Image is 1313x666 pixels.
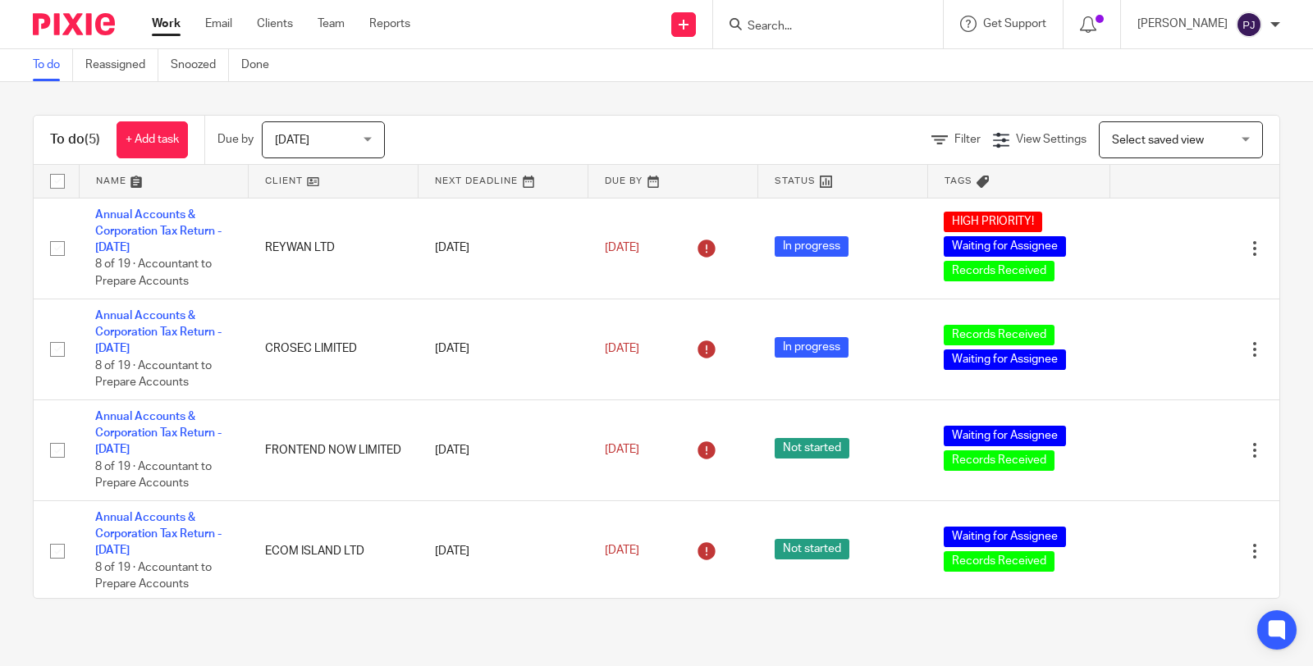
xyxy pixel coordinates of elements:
[33,13,115,35] img: Pixie
[944,325,1055,345] span: Records Received
[152,16,181,32] a: Work
[605,242,639,253] span: [DATE]
[419,198,588,299] td: [DATE]
[249,500,419,601] td: ECOM ISLAND LTD
[33,49,73,81] a: To do
[257,16,293,32] a: Clients
[50,131,100,148] h1: To do
[95,411,222,456] a: Annual Accounts & Corporation Tax Return - [DATE]
[419,399,588,500] td: [DATE]
[954,134,981,145] span: Filter
[318,16,345,32] a: Team
[775,236,849,257] span: In progress
[205,16,232,32] a: Email
[775,438,849,458] span: Not started
[171,49,229,81] a: Snoozed
[419,299,588,399] td: [DATE]
[1112,135,1204,146] span: Select saved view
[944,261,1055,281] span: Records Received
[944,527,1066,547] span: Waiting for Assignee
[944,349,1066,370] span: Waiting for Assignee
[117,121,188,158] a: + Add task
[95,562,212,591] span: 8 of 19 · Accountant to Prepare Accounts
[1137,16,1228,32] p: [PERSON_NAME]
[95,461,212,490] span: 8 of 19 · Accountant to Prepare Accounts
[85,133,100,146] span: (5)
[369,16,410,32] a: Reports
[95,360,212,389] span: 8 of 19 · Accountant to Prepare Accounts
[944,212,1042,232] span: HIGH PRIORITY!
[1016,134,1087,145] span: View Settings
[945,176,972,185] span: Tags
[775,539,849,559] span: Not started
[944,450,1055,471] span: Records Received
[944,426,1066,446] span: Waiting for Assignee
[249,299,419,399] td: CROSEC LIMITED
[275,135,309,146] span: [DATE]
[944,551,1055,572] span: Records Received
[95,259,212,288] span: 8 of 19 · Accountant to Prepare Accounts
[944,236,1066,257] span: Waiting for Assignee
[95,512,222,557] a: Annual Accounts & Corporation Tax Return - [DATE]
[241,49,281,81] a: Done
[419,500,588,601] td: [DATE]
[746,20,894,34] input: Search
[217,131,254,148] p: Due by
[983,18,1046,30] span: Get Support
[95,209,222,254] a: Annual Accounts & Corporation Tax Return - [DATE]
[775,337,849,358] span: In progress
[249,399,419,500] td: FRONTEND NOW LIMITED
[1236,11,1262,38] img: svg%3E
[249,198,419,299] td: REYWAN LTD
[605,545,639,557] span: [DATE]
[605,445,639,456] span: [DATE]
[85,49,158,81] a: Reassigned
[605,343,639,354] span: [DATE]
[95,310,222,355] a: Annual Accounts & Corporation Tax Return - [DATE]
